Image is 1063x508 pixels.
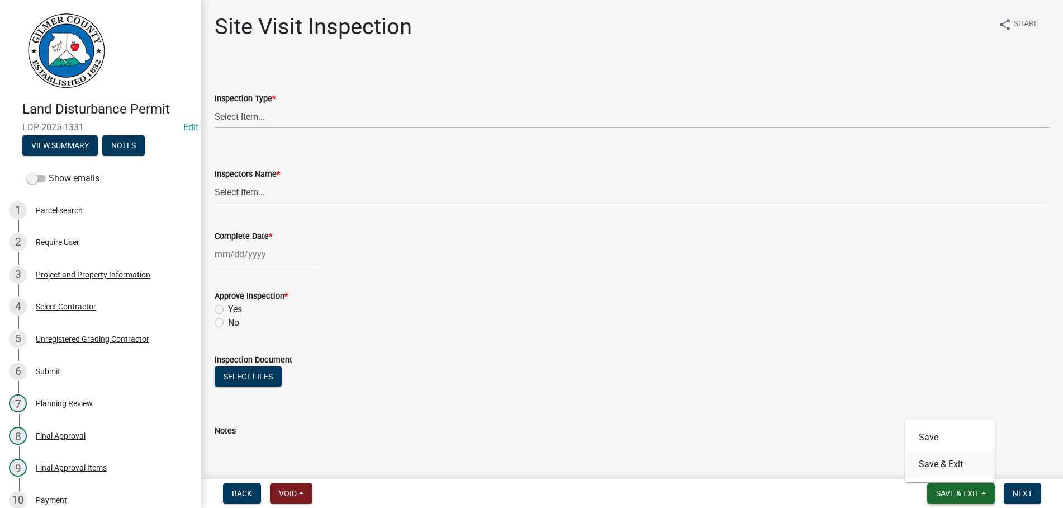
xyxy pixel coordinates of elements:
[36,432,86,440] div: Final Approval
[102,135,145,156] button: Notes
[36,335,149,343] div: Unregistered Grading Contractor
[9,233,27,251] div: 2
[22,122,179,133] span: LDP-2025-1331
[215,356,292,364] label: Inspection Document
[215,233,272,241] label: Complete Date
[102,142,145,150] wm-modal-confirm: Notes
[215,243,317,266] input: mm/dd/yyyy
[1013,489,1032,498] span: Next
[998,18,1012,31] i: share
[228,303,242,316] label: Yes
[9,427,27,445] div: 8
[215,95,276,103] label: Inspection Type
[1014,18,1038,31] span: Share
[927,483,995,504] button: Save & Exit
[36,303,96,311] div: Select Contractor
[905,451,995,478] button: Save & Exit
[9,201,27,219] div: 1
[183,122,198,133] wm-modal-confirm: Edit Application Number
[36,496,67,504] div: Payment
[279,489,297,498] span: Void
[22,142,98,150] wm-modal-confirm: Summary
[936,489,979,498] span: Save & Exit
[9,330,27,348] div: 5
[36,399,93,407] div: Planning Review
[905,420,995,482] div: Save & Exit
[36,271,150,279] div: Project and Property Information
[22,135,98,156] button: View Summary
[223,483,261,504] button: Back
[215,427,236,435] label: Notes
[9,363,27,380] div: 6
[22,101,192,117] h4: Land Disturbance Permit
[183,122,198,133] a: Edit
[215,366,282,387] button: Select files
[27,172,99,185] label: Show emails
[9,298,27,316] div: 4
[22,12,106,90] img: Gilmer County, Georgia
[228,316,239,330] label: No
[215,171,280,178] label: Inspectors Name
[36,238,79,246] div: Require User
[215,293,288,300] label: Approve Inspection
[9,459,27,477] div: 9
[989,13,1047,35] button: shareShare
[36,206,83,214] div: Parcel search
[36,464,107,472] div: Final Approval Items
[215,13,412,40] h1: Site Visit Inspection
[36,368,60,375] div: Submit
[9,394,27,412] div: 7
[9,266,27,284] div: 3
[270,483,312,504] button: Void
[905,424,995,451] button: Save
[232,489,252,498] span: Back
[1004,483,1041,504] button: Next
